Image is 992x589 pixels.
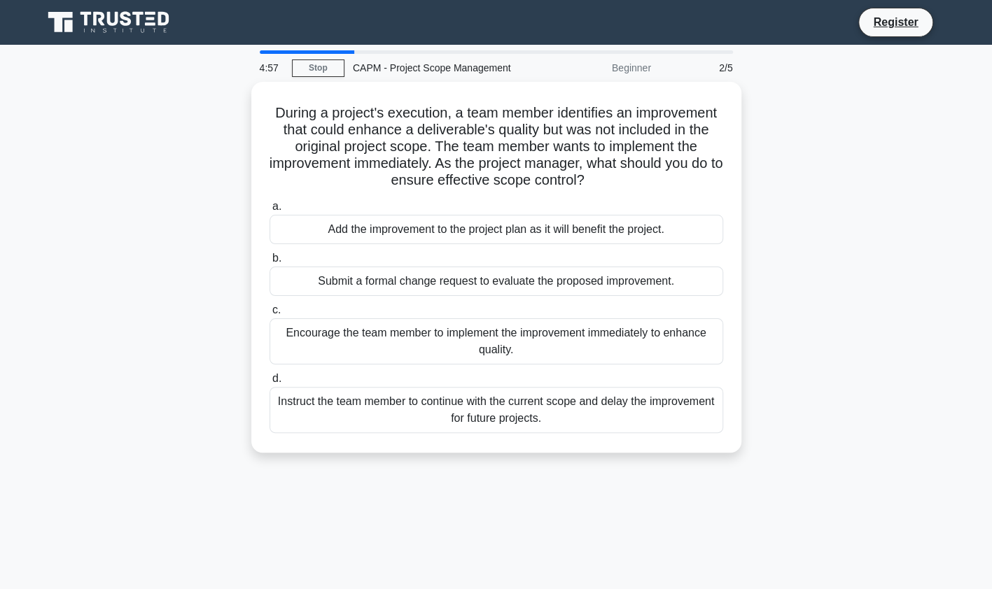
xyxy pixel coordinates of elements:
span: c. [272,304,281,315]
span: a. [272,200,281,212]
div: Add the improvement to the project plan as it will benefit the project. [270,215,723,244]
div: 2/5 [659,54,741,82]
span: d. [272,372,281,384]
div: 4:57 [251,54,292,82]
a: Register [865,13,926,31]
div: Beginner [537,54,659,82]
a: Stop [292,59,344,77]
h5: During a project's execution, a team member identifies an improvement that could enhance a delive... [268,104,725,190]
div: Submit a formal change request to evaluate the proposed improvement. [270,267,723,296]
div: CAPM - Project Scope Management [344,54,537,82]
span: b. [272,252,281,264]
div: Instruct the team member to continue with the current scope and delay the improvement for future ... [270,387,723,433]
div: Encourage the team member to implement the improvement immediately to enhance quality. [270,318,723,364]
